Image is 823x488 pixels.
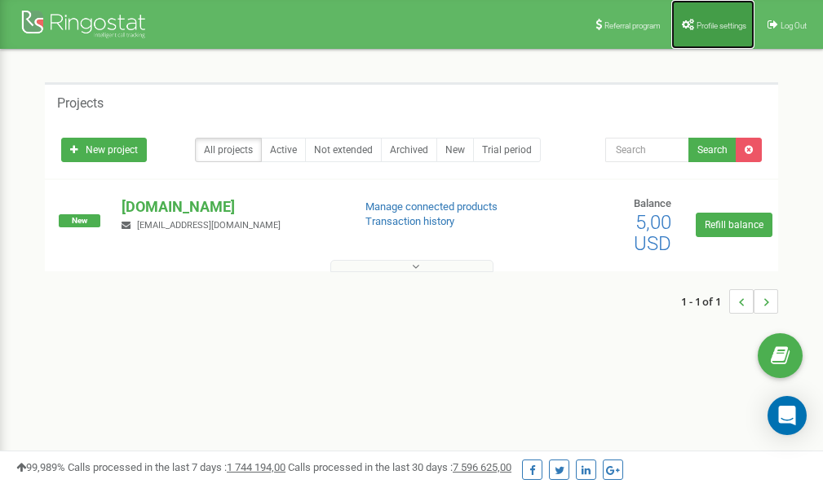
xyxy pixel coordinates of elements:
[365,215,454,227] a: Transaction history
[137,220,281,231] span: [EMAIL_ADDRESS][DOMAIN_NAME]
[688,138,737,162] button: Search
[59,214,100,227] span: New
[57,96,104,111] h5: Projects
[605,138,689,162] input: Search
[305,138,382,162] a: Not extended
[473,138,541,162] a: Trial period
[381,138,437,162] a: Archived
[634,197,671,209] span: Balance
[453,461,511,473] u: 7 596 625,00
[681,289,729,314] span: 1 - 1 of 1
[227,461,285,473] u: 1 744 194,00
[195,138,262,162] a: All projects
[604,21,661,30] span: Referral program
[288,461,511,473] span: Calls processed in the last 30 days :
[261,138,306,162] a: Active
[365,200,498,213] a: Manage connected products
[61,138,147,162] a: New project
[68,461,285,473] span: Calls processed in the last 7 days :
[122,196,338,218] p: [DOMAIN_NAME]
[696,213,772,237] a: Refill balance
[768,396,807,435] div: Open Intercom Messenger
[697,21,746,30] span: Profile settings
[634,211,671,255] span: 5,00 USD
[16,461,65,473] span: 99,989%
[681,273,778,330] nav: ...
[436,138,474,162] a: New
[781,21,807,30] span: Log Out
